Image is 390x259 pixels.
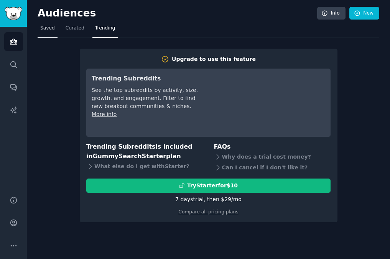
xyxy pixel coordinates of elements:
span: GummySearch Starter [93,152,166,160]
a: New [349,7,379,20]
a: Trending [92,22,118,38]
h3: Trending Subreddits is included in plan [86,142,203,161]
span: Curated [66,25,84,32]
img: GummySearch logo [5,7,22,20]
h3: Trending Subreddits [92,74,199,84]
iframe: YouTube video player [210,74,325,131]
div: Why does a trial cost money? [214,152,331,162]
h2: Audiences [38,7,317,20]
span: Trending [95,25,115,32]
div: What else do I get with Starter ? [86,161,203,172]
div: 7 days trial, then $ 29 /mo [175,195,242,203]
h3: FAQs [214,142,331,152]
div: Can I cancel if I don't like it? [214,162,331,173]
a: More info [92,111,117,117]
a: Curated [63,22,87,38]
div: See the top subreddits by activity, size, growth, and engagement. Filter to find new breakout com... [92,86,199,110]
div: Try Starter for $10 [187,182,238,190]
a: Compare all pricing plans [178,209,238,215]
button: TryStarterfor$10 [86,179,331,193]
a: Saved [38,22,58,38]
a: Info [317,7,346,20]
span: Saved [40,25,55,32]
div: Upgrade to use this feature [172,55,256,63]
